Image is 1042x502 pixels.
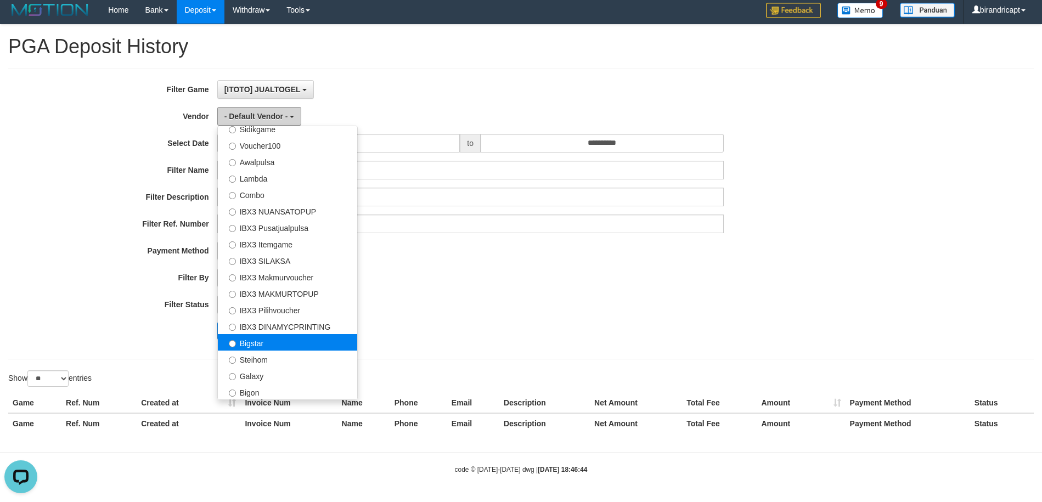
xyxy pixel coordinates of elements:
[970,393,1034,413] th: Status
[229,159,236,166] input: Awalpulsa
[218,252,357,268] label: IBX3 SILAKSA
[900,3,955,18] img: panduan.png
[970,413,1034,433] th: Status
[229,192,236,199] input: Combo
[137,413,240,433] th: Created at
[682,393,757,413] th: Total Fee
[538,466,587,473] strong: [DATE] 18:46:44
[217,107,302,126] button: - Default Vendor -
[27,370,69,387] select: Showentries
[229,390,236,397] input: Bigon
[447,393,499,413] th: Email
[682,413,757,433] th: Total Fee
[4,4,37,37] button: Open LiveChat chat widget
[837,3,883,18] img: Button%20Memo.svg
[218,186,357,202] label: Combo
[229,324,236,331] input: IBX3 DINAMYCPRINTING
[337,393,390,413] th: Name
[499,413,590,433] th: Description
[218,120,357,137] label: Sidikgame
[218,351,357,367] label: Steihom
[229,241,236,249] input: IBX3 Itemgame
[229,225,236,232] input: IBX3 Pusatjualpulsa
[590,393,682,413] th: Net Amount
[447,413,499,433] th: Email
[499,393,590,413] th: Description
[229,373,236,380] input: Galaxy
[390,413,447,433] th: Phone
[61,413,137,433] th: Ref. Num
[218,301,357,318] label: IBX3 Pilihvoucher
[218,137,357,153] label: Voucher100
[757,413,845,433] th: Amount
[218,285,357,301] label: IBX3 MAKMURTOPUP
[460,134,481,153] span: to
[229,143,236,150] input: Voucher100
[217,80,314,99] button: [ITOTO] JUALTOGEL
[224,112,288,121] span: - Default Vendor -
[218,367,357,383] label: Galaxy
[229,258,236,265] input: IBX3 SILAKSA
[218,219,357,235] label: IBX3 Pusatjualpulsa
[229,126,236,133] input: Sidikgame
[218,170,357,186] label: Lambda
[337,413,390,433] th: Name
[229,307,236,314] input: IBX3 Pilihvoucher
[8,2,92,18] img: MOTION_logo.png
[218,268,357,285] label: IBX3 Makmurvoucher
[218,334,357,351] label: Bigstar
[846,413,970,433] th: Payment Method
[8,393,61,413] th: Game
[218,383,357,400] label: Bigon
[229,357,236,364] input: Steihom
[390,393,447,413] th: Phone
[229,274,236,281] input: IBX3 Makmurvoucher
[218,202,357,219] label: IBX3 NUANSATOPUP
[218,318,357,334] label: IBX3 DINAMYCPRINTING
[137,393,240,413] th: Created at
[229,291,236,298] input: IBX3 MAKMURTOPUP
[8,413,61,433] th: Game
[766,3,821,18] img: Feedback.jpg
[8,36,1034,58] h1: PGA Deposit History
[8,370,92,387] label: Show entries
[455,466,588,473] small: code © [DATE]-[DATE] dwg |
[229,208,236,216] input: IBX3 NUANSATOPUP
[218,153,357,170] label: Awalpulsa
[590,413,682,433] th: Net Amount
[240,413,337,433] th: Invoice Num
[229,340,236,347] input: Bigstar
[218,235,357,252] label: IBX3 Itemgame
[224,85,301,94] span: [ITOTO] JUALTOGEL
[229,176,236,183] input: Lambda
[240,393,337,413] th: Invoice Num
[61,393,137,413] th: Ref. Num
[757,393,845,413] th: Amount
[846,393,970,413] th: Payment Method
